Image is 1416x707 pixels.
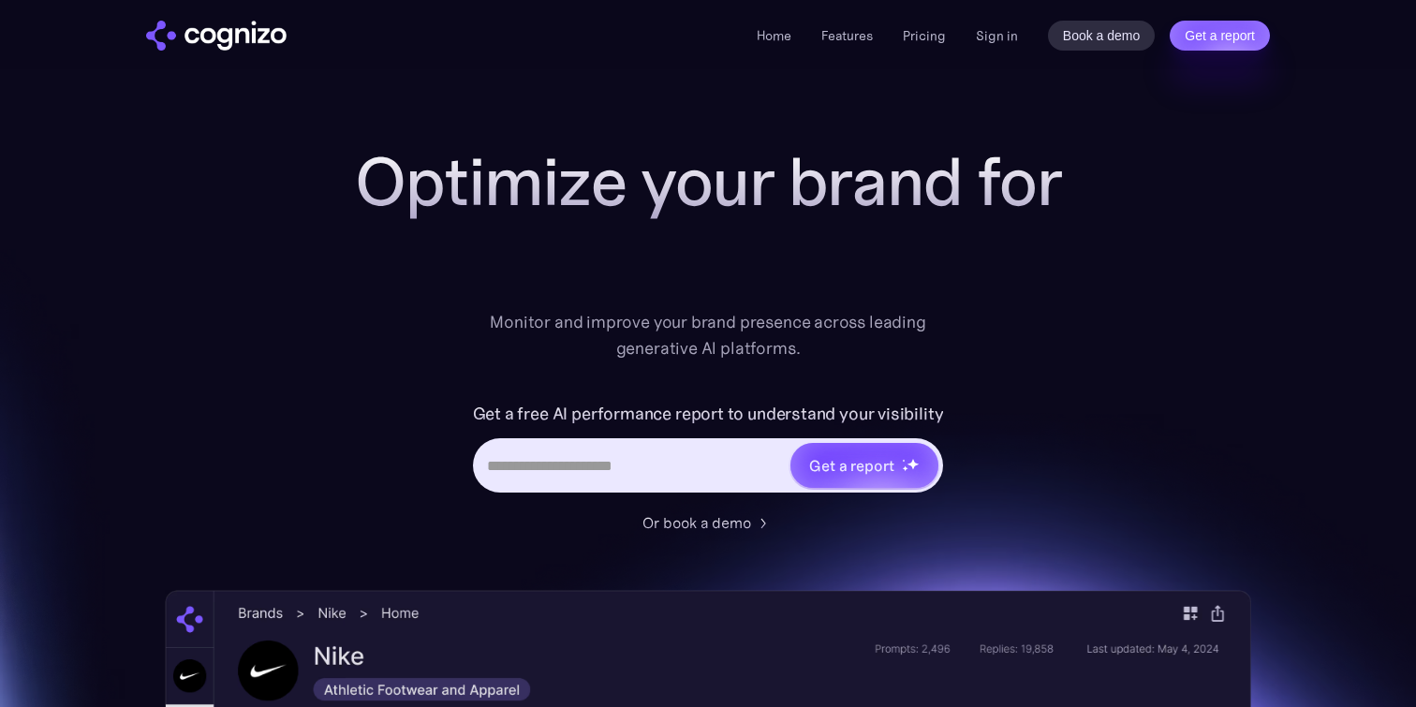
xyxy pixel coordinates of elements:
img: cognizo logo [146,21,287,51]
img: star [907,458,919,470]
a: Pricing [903,27,946,44]
form: Hero URL Input Form [473,399,944,502]
div: Get a report [809,454,893,477]
label: Get a free AI performance report to understand your visibility [473,399,944,429]
a: Home [757,27,791,44]
img: star [902,465,908,472]
a: home [146,21,287,51]
img: star [902,459,905,462]
a: Or book a demo [642,511,774,534]
a: Get a reportstarstarstar [789,441,940,490]
a: Book a demo [1048,21,1156,51]
div: Or book a demo [642,511,751,534]
a: Features [821,27,873,44]
div: Monitor and improve your brand presence across leading generative AI platforms. [478,309,938,361]
a: Sign in [976,24,1018,47]
a: Get a report [1170,21,1270,51]
h1: Optimize your brand for [333,144,1083,219]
